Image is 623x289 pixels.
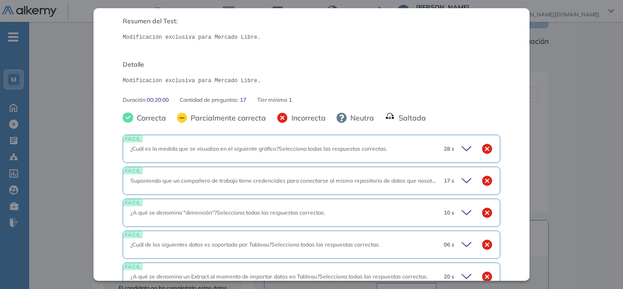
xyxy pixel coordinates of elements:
span: 06 s [444,241,454,249]
span: FÁCIL [123,135,143,142]
span: ¿Cuál es la medida que se visualiza en el siguiente gráfico?Selecciona todas las respuestas corre... [130,145,387,152]
span: 17 s [444,177,454,185]
span: Parcialmente correcta [187,112,266,123]
span: FÁCIL [123,231,143,238]
span: 17 [240,96,246,104]
span: Saltada [395,112,426,123]
span: 28 s [444,145,454,153]
span: Duración : [123,96,147,104]
span: Resumen del Test: [123,16,500,26]
span: 20 s [444,273,454,281]
span: Incorrecta [288,112,326,123]
div: Widget de chat [577,245,623,289]
span: ¿A qué se denomina un Extract al momento de importar datos en Tableau?Selecciona todas las respue... [130,273,428,280]
span: 10 s [444,209,454,217]
span: ¿A qué se denomina "dimensión"?Selecciona todas las respuestas correctas. [130,209,325,216]
iframe: Chat Widget [577,245,623,289]
span: Tier mínimo [257,96,289,104]
span: 1 [289,96,292,104]
span: Neutra [347,112,374,123]
pre: Modificación exclusiva para Mercado Libre. [123,33,500,42]
span: 00:20:00 [147,96,169,104]
span: FÁCIL [123,167,143,174]
span: FÁCIL [123,199,143,206]
span: Correcta [133,112,166,123]
span: Cantidad de preguntas: [180,96,240,104]
span: FÁCIL [123,263,143,270]
span: Detalle [123,60,500,69]
span: ¿Cuál de los siguientes datos es soportado por Tableau?Selecciona todas las respuestas correctas. [130,241,380,248]
pre: Modificación exclusiva para Mercado Libre. [123,77,500,85]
